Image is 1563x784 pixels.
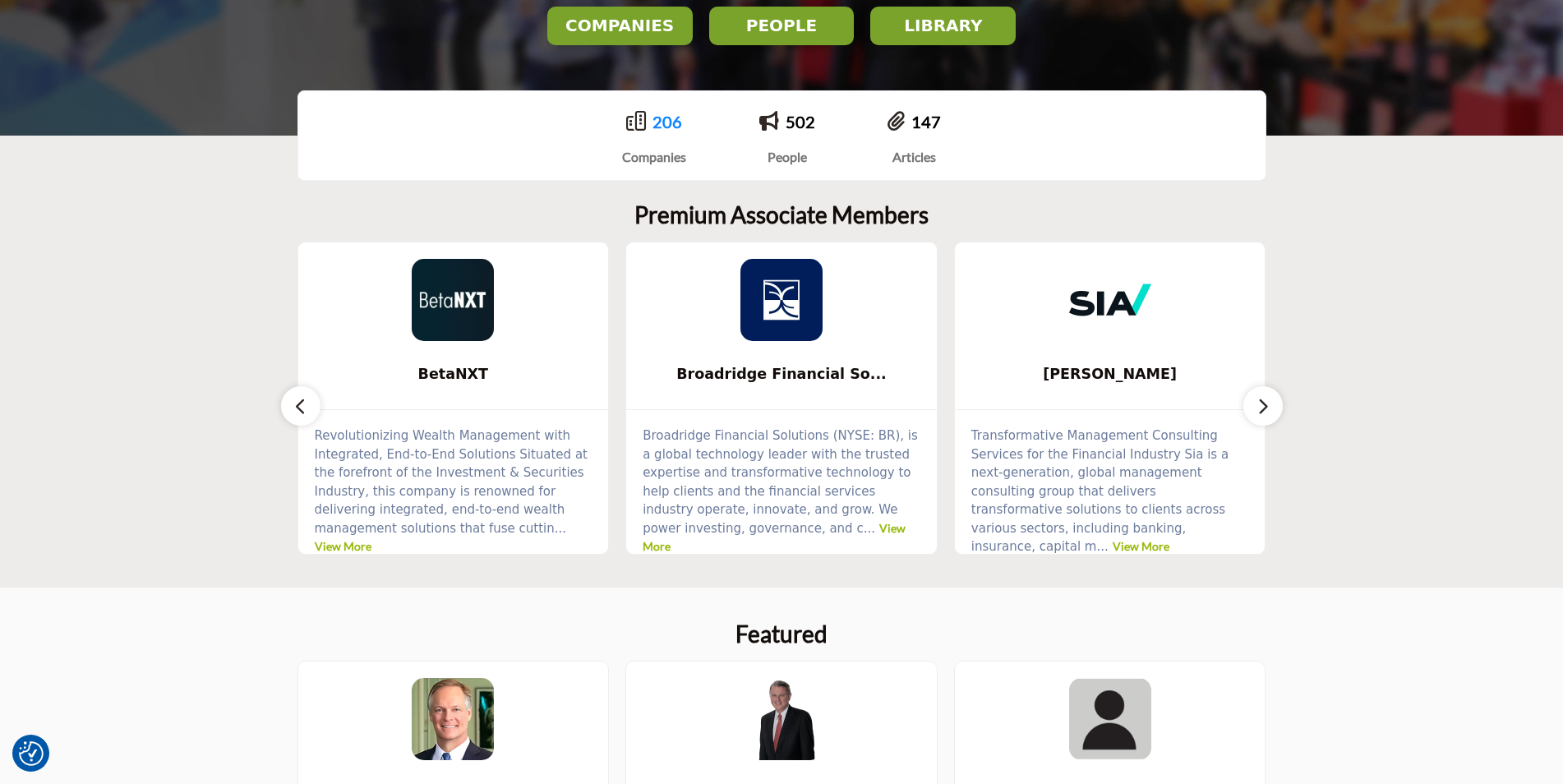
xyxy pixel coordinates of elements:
[626,353,937,396] a: Broadridge Financial So...
[643,521,906,554] a: View More
[759,147,815,167] div: People
[652,112,682,131] a: 206
[1069,259,1151,341] img: Sia
[911,112,941,131] a: 147
[555,521,566,536] span: ...
[634,201,929,229] h2: Premium Associate Members
[323,363,584,385] span: BetaNXT
[547,7,693,45] button: COMPANIES
[651,353,912,396] b: Broadridge Financial Solutions, Inc.
[19,741,44,766] img: Revisit consent button
[622,147,686,167] div: Companies
[412,678,494,760] img: David L. Peavler
[1096,539,1108,554] span: ...
[315,539,371,553] a: View More
[955,353,1266,396] a: [PERSON_NAME]
[1069,678,1151,760] img: Vilas Magadum
[709,7,855,45] button: PEOPLE
[735,620,828,648] h2: Featured
[971,427,1249,556] p: Transformative Management Consulting Services for the Financial Industry Sia is a next-generation...
[298,353,609,396] a: BetaNXT
[1113,539,1169,553] a: View More
[552,16,688,35] h2: COMPANIES
[740,259,823,341] img: Broadridge Financial Solutions, Inc.
[643,427,920,556] p: Broadridge Financial Solutions (NYSE: BR), is a global technology leader with the trusted experti...
[888,147,941,167] div: Articles
[412,259,494,341] img: BetaNXT
[315,427,592,556] p: Revolutionizing Wealth Management with Integrated, End-to-End Solutions Situated at the forefront...
[875,16,1011,35] h2: LIBRARY
[19,741,44,766] button: Consent Preferences
[323,353,584,396] b: BetaNXT
[651,363,912,385] span: Broadridge Financial So...
[980,353,1241,396] b: Sia
[740,678,823,760] img: Daniel J. Tyukody
[786,112,815,131] a: 502
[864,521,875,536] span: ...
[870,7,1016,45] button: LIBRARY
[980,363,1241,385] span: [PERSON_NAME]
[714,16,850,35] h2: PEOPLE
